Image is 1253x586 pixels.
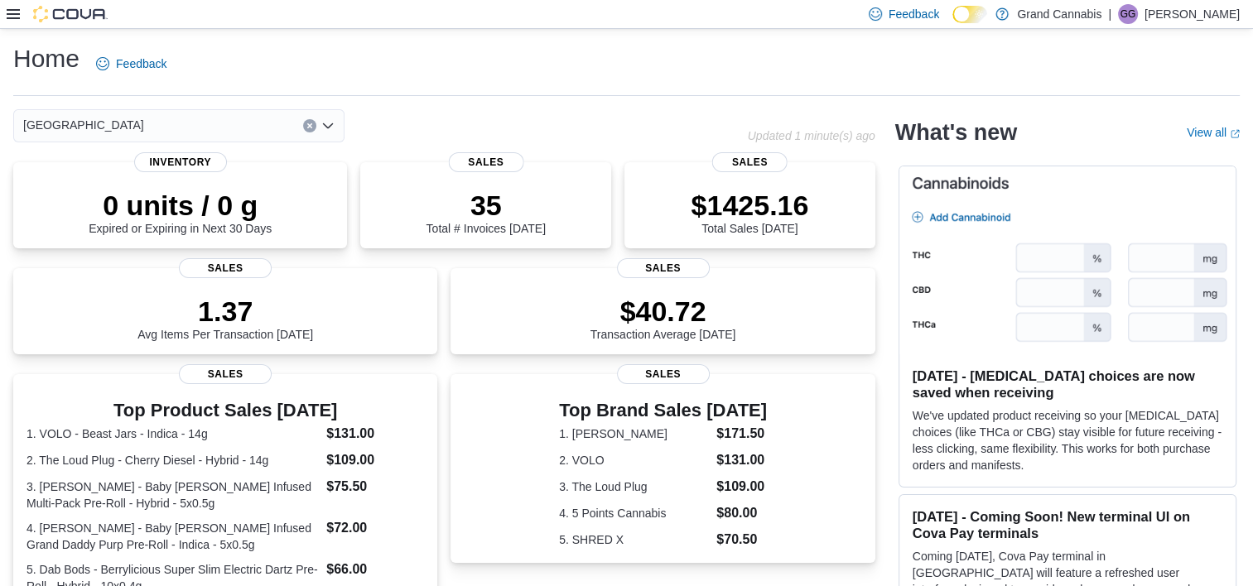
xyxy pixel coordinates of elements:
[691,189,808,222] p: $1425.16
[326,560,424,579] dd: $66.00
[712,152,788,172] span: Sales
[559,478,710,495] dt: 3. The Loud Plug
[1187,126,1240,139] a: View allExternal link
[326,424,424,444] dd: $131.00
[559,401,767,420] h3: Top Brand Sales [DATE]
[691,189,808,235] div: Total Sales [DATE]
[137,295,313,328] p: 1.37
[748,129,875,142] p: Updated 1 minute(s) ago
[913,367,1222,401] h3: [DATE] - [MEDICAL_DATA] choices are now saved when receiving
[326,477,424,497] dd: $75.50
[33,6,108,22] img: Cova
[134,152,227,172] span: Inventory
[179,258,272,278] span: Sales
[590,295,736,341] div: Transaction Average [DATE]
[559,425,710,442] dt: 1. [PERSON_NAME]
[617,364,710,384] span: Sales
[716,503,767,523] dd: $80.00
[116,55,166,72] span: Feedback
[895,119,1017,146] h2: What's new
[27,478,320,512] dt: 3. [PERSON_NAME] - Baby [PERSON_NAME] Infused Multi-Pack Pre-Roll - Hybrid - 5x0.5g
[1120,4,1136,24] span: GG
[321,119,335,132] button: Open list of options
[326,450,424,470] dd: $109.00
[559,505,710,521] dt: 4. 5 Points Cannabis
[1017,4,1101,24] p: Grand Cannabis
[448,152,523,172] span: Sales
[27,452,320,468] dt: 2. The Loud Plug - Cherry Diesel - Hybrid - 14g
[27,401,424,420] h3: Top Product Sales [DATE]
[952,6,987,23] input: Dark Mode
[913,407,1222,473] p: We've updated product receiving so your [MEDICAL_DATA] choices (like THCa or CBG) stay visible fo...
[13,42,80,75] h1: Home
[1230,129,1240,139] svg: External link
[590,295,736,328] p: $40.72
[716,424,767,444] dd: $171.50
[952,23,953,24] span: Dark Mode
[559,531,710,548] dt: 5. SHRED X
[179,364,272,384] span: Sales
[27,425,320,442] dt: 1. VOLO - Beast Jars - Indica - 14g
[716,477,767,497] dd: $109.00
[326,518,424,538] dd: $72.00
[889,6,939,22] span: Feedback
[617,258,710,278] span: Sales
[427,189,546,235] div: Total # Invoices [DATE]
[89,189,272,222] p: 0 units / 0 g
[23,115,144,135] span: [GEOGRAPHIC_DATA]
[1145,4,1240,24] p: [PERSON_NAME]
[716,450,767,470] dd: $131.00
[716,530,767,550] dd: $70.50
[137,295,313,341] div: Avg Items Per Transaction [DATE]
[303,119,316,132] button: Clear input
[427,189,546,222] p: 35
[1118,4,1138,24] div: Greg Gaudreau
[89,189,272,235] div: Expired or Expiring in Next 30 Days
[89,47,173,80] a: Feedback
[559,452,710,468] dt: 2. VOLO
[1108,4,1111,24] p: |
[27,520,320,553] dt: 4. [PERSON_NAME] - Baby [PERSON_NAME] Infused Grand Daddy Purp Pre-Roll - Indica - 5x0.5g
[913,508,1222,541] h3: [DATE] - Coming Soon! New terminal UI on Cova Pay terminals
